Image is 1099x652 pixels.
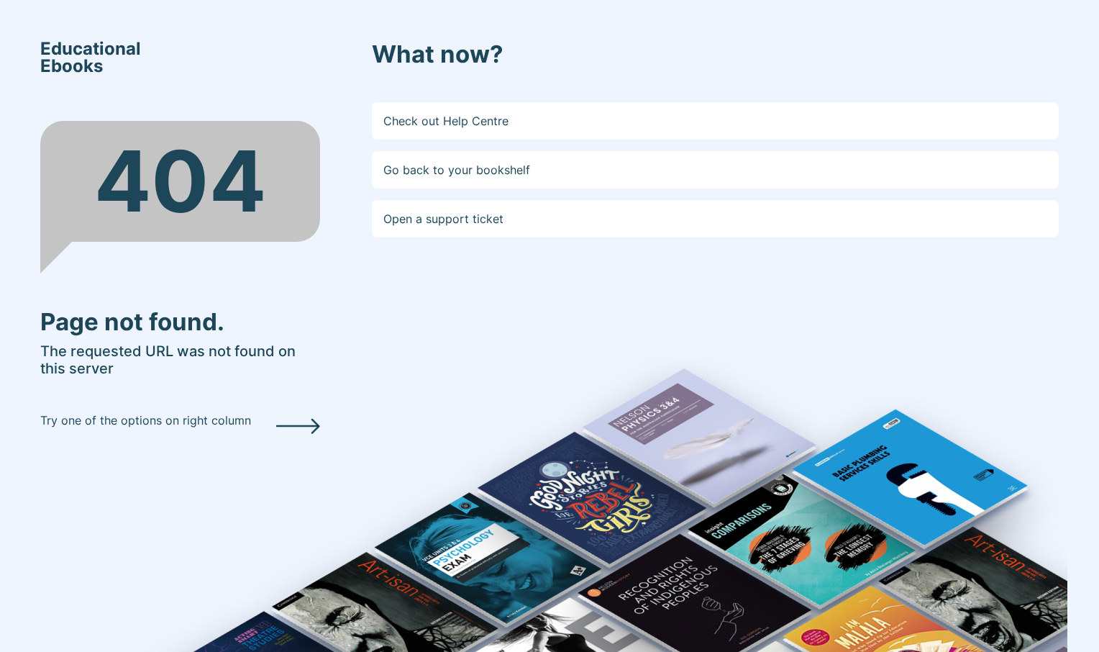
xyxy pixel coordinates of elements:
[40,308,320,337] h3: Page not found.
[40,412,251,429] p: Try one of the options on right column
[372,151,1059,189] a: Go back to your bookshelf
[372,40,1059,69] h3: What now?
[372,102,1059,140] a: Check out Help Centre
[40,40,141,75] span: Educational Ebooks
[40,121,320,242] div: 404
[40,343,320,377] h5: The requested URL was not found on this server
[372,200,1059,237] a: Open a support ticket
